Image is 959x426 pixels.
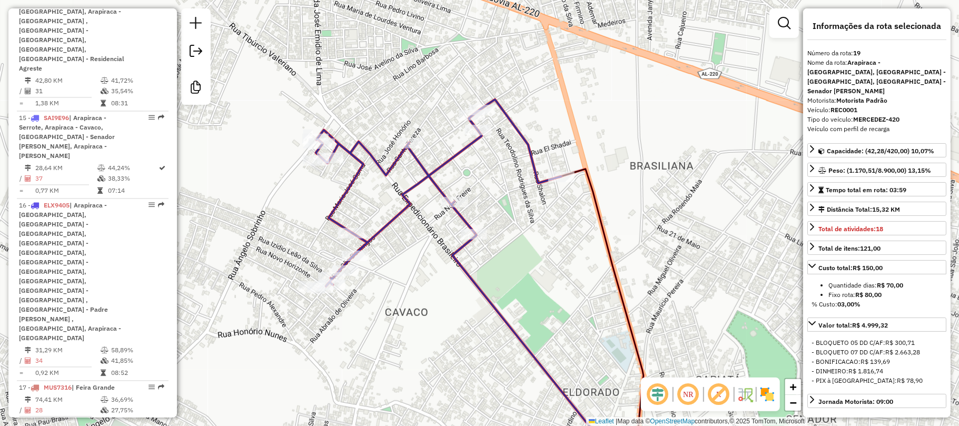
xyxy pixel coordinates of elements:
[812,366,942,376] div: - DINHEIRO:
[812,357,942,366] div: - BONIFICACAO:
[807,221,946,235] a: Total de atividades:18
[837,300,861,308] strong: 03,00%
[35,405,100,415] td: 28
[860,244,881,252] strong: 121,00
[111,345,164,355] td: 58,89%
[111,394,164,405] td: 36,69%
[158,114,164,121] em: Rota exportada
[149,114,155,121] em: Opções
[759,386,776,403] img: Exibir/Ocultar setores
[160,165,166,171] i: Rota otimizada
[737,386,754,403] img: Fluxo de ruas
[807,163,946,177] a: Peso: (1.170,51/8.900,00) 13,15%
[877,281,903,289] strong: R$ 70,00
[676,382,701,407] span: Ocultar NR
[149,202,155,208] em: Opções
[826,186,906,194] span: Tempo total em rota: 03:59
[44,383,72,391] span: MUS7316
[807,260,946,274] a: Custo total:R$ 150,00
[101,100,106,106] i: Tempo total em rota
[101,407,108,413] i: % de utilização da cubagem
[25,175,31,182] i: Total de Atividades
[25,358,31,364] i: Total de Atividades
[35,86,100,96] td: 31
[97,175,105,182] i: % de utilização da cubagem
[785,395,801,411] a: Zoom out
[25,88,31,94] i: Total de Atividades
[19,383,115,391] span: 17 -
[852,321,888,329] strong: R$ 4.999,32
[586,417,807,426] div: Map data © contributors,© 2025 TomTom, Microsoft
[101,370,106,376] i: Tempo total em rota
[807,21,946,31] h4: Informações da rota selecionada
[35,368,100,378] td: 0,92 KM
[848,367,883,375] span: R$ 1.816,74
[101,397,108,403] i: % de utilização do peso
[861,358,890,365] span: R$ 139,69
[853,115,899,123] strong: MERCEDEZ-420
[807,115,946,124] div: Tipo do veículo:
[19,173,24,184] td: /
[149,384,155,390] em: Opções
[885,348,920,356] span: R$ 2.663,28
[812,300,942,309] div: % Custo:
[774,13,795,34] a: Exibir filtros
[828,290,942,300] li: Fixo rota:
[836,96,887,104] strong: Motorista Padrão
[872,205,900,213] span: 15,32 KM
[790,380,797,393] span: +
[807,318,946,332] a: Valor total:R$ 4.999,32
[790,396,797,409] span: −
[818,321,888,330] div: Valor total:
[35,185,97,196] td: 0,77 KM
[785,379,801,395] a: Zoom in
[35,173,97,184] td: 37
[831,106,857,114] strong: REC0001
[853,49,861,57] strong: 19
[818,225,883,233] span: Total de atividades:
[645,382,670,407] span: Ocultar deslocamento
[807,96,946,105] div: Motorista:
[828,281,942,290] li: Quantidade dias:
[807,58,946,96] div: Nome da rota:
[158,202,164,208] em: Rota exportada
[19,355,24,366] td: /
[97,165,105,171] i: % de utilização do peso
[107,173,159,184] td: 38,33%
[812,348,942,357] div: - BLOQUETO 07 DD C/AF:
[706,382,731,407] span: Exibir rótulo
[616,418,617,425] span: |
[589,418,614,425] a: Leaflet
[101,88,108,94] i: % de utilização da cubagem
[111,75,164,86] td: 41,72%
[807,48,946,58] div: Número da rota:
[818,397,893,407] div: Jornada Motorista: 09:00
[111,86,164,96] td: 35,54%
[855,291,882,299] strong: R$ 80,00
[19,114,115,160] span: 15 -
[111,98,164,108] td: 08:31
[97,187,103,194] i: Tempo total em rota
[807,143,946,157] a: Capacidade: (42,28/420,00) 10,07%
[19,86,24,96] td: /
[812,376,942,385] div: - PIX à [GEOGRAPHIC_DATA]:
[807,276,946,313] div: Custo total:R$ 150,00
[876,225,883,233] strong: 18
[35,394,100,405] td: 74,41 KM
[158,384,164,390] em: Rota exportada
[897,377,923,384] span: R$ 78,90
[807,58,946,95] strong: Arapiraca - [GEOGRAPHIC_DATA], [GEOGRAPHIC_DATA] - [GEOGRAPHIC_DATA], [GEOGRAPHIC_DATA] - Senador...
[25,347,31,353] i: Distância Total
[807,241,946,255] a: Total de itens:121,00
[72,383,115,391] span: | Feira Grande
[19,368,24,378] td: =
[44,114,69,122] span: SAI9E96
[19,114,115,160] span: | Arapiraca - Serrote, Arapiraca - Cavaco, [GEOGRAPHIC_DATA] - Senador [PERSON_NAME], Arapiraca -...
[19,405,24,415] td: /
[25,77,31,84] i: Distância Total
[19,185,24,196] td: =
[107,163,159,173] td: 44,24%
[111,405,164,415] td: 27,75%
[101,77,108,84] i: % de utilização do peso
[807,202,946,216] a: Distância Total:15,32 KM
